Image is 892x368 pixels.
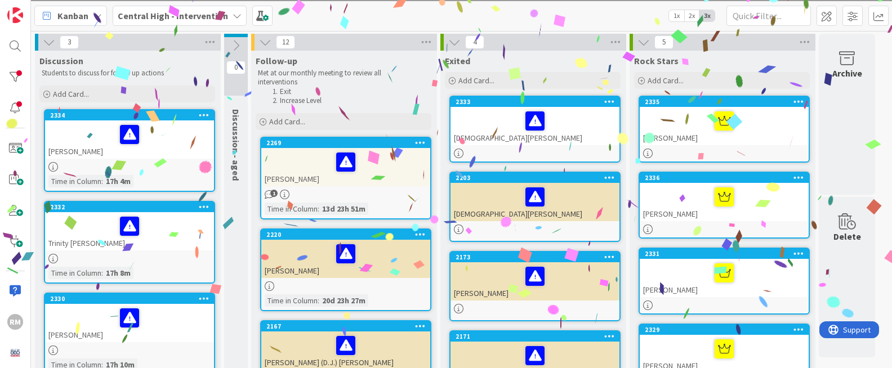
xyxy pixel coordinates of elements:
div: Sort New > Old [5,37,887,47]
div: 13d 23h 51m [319,203,368,215]
div: 2203 [456,174,619,182]
span: Add Card... [648,75,684,86]
div: Archive [832,66,862,80]
span: : [101,175,103,187]
div: Home [5,302,887,312]
div: [DEMOGRAPHIC_DATA][PERSON_NAME] [451,107,619,145]
li: Increase Level [269,96,398,105]
div: 2330[PERSON_NAME] [45,294,214,342]
div: 2336[PERSON_NAME] [640,173,809,221]
div: 2173 [456,253,619,261]
div: 2335 [645,98,809,106]
div: 2203 [451,173,619,183]
div: Download [5,128,887,138]
span: Support [24,2,51,15]
div: Time in Column [48,267,101,279]
div: 2331 [645,250,809,258]
div: 2333[DEMOGRAPHIC_DATA][PERSON_NAME] [451,97,619,145]
span: : [101,267,103,279]
div: 2332 [50,203,214,211]
div: 2203[DEMOGRAPHIC_DATA][PERSON_NAME] [451,173,619,221]
div: Journal [5,168,887,178]
div: [PERSON_NAME] [45,120,214,159]
div: Sign out [5,77,887,87]
div: Television/Radio [5,199,887,209]
div: MOVE [5,322,887,332]
div: Time in Column [265,294,318,307]
span: 4 [465,35,484,49]
div: Move to ... [5,291,887,302]
span: 0 [226,61,246,74]
img: Visit kanbanzone.com [7,7,23,23]
div: Home [5,5,235,15]
div: [PERSON_NAME] [261,240,430,278]
img: avatar [7,345,23,361]
span: : [318,203,319,215]
div: RM [7,314,23,330]
div: 2173 [451,252,619,262]
div: TODO: put dlg title [5,219,887,229]
div: CANCEL [5,312,887,322]
span: 5 [654,35,674,49]
div: [PERSON_NAME] [45,304,214,342]
div: Trinity [PERSON_NAME] [45,212,214,250]
span: 1 [270,190,278,197]
div: 2329 [640,325,809,335]
div: 2335 [640,97,809,107]
div: 2173[PERSON_NAME] [451,252,619,300]
div: 2333 [456,98,619,106]
div: Magazine [5,178,887,189]
div: 2330 [45,294,214,304]
div: [PERSON_NAME] [640,183,809,221]
div: ??? [5,251,887,261]
div: Search for Source [5,158,887,168]
span: : [318,294,319,307]
div: Time in Column [265,203,318,215]
div: Print [5,138,887,148]
p: Students to discuss for follow up actions [42,69,181,78]
div: 2336 [645,174,809,182]
div: Visual Art [5,209,887,219]
div: SAVE [5,342,887,352]
span: 3 [60,35,79,49]
div: 17h 4m [103,175,133,187]
div: 2331[PERSON_NAME] [640,249,809,297]
div: 2332 [45,202,214,212]
div: New source [5,332,887,342]
span: Add Card... [458,75,494,86]
div: [PERSON_NAME] [640,107,809,145]
span: 12 [276,35,295,49]
div: 2269 [266,139,430,147]
div: 2220 [261,230,430,240]
div: 2336 [640,173,809,183]
div: 2333 [451,97,619,107]
div: 2269 [261,138,430,148]
div: Add Outline Template [5,148,887,158]
div: [DEMOGRAPHIC_DATA][PERSON_NAME] [451,183,619,221]
div: Newspaper [5,189,887,199]
div: 2330 [50,295,214,303]
div: 2171 [451,331,619,342]
div: 2331 [640,249,809,259]
span: Exited [445,55,470,66]
div: Move To ... [5,47,887,57]
div: Options [5,67,887,77]
div: 2171 [456,333,619,340]
div: 2335[PERSON_NAME] [640,97,809,145]
span: Discussion - aged [230,109,242,181]
span: Discussion [39,55,83,66]
li: Exit [269,87,398,96]
div: 2220[PERSON_NAME] [261,230,430,278]
div: Rename [5,87,887,97]
div: [PERSON_NAME] [261,148,430,186]
div: 2334[PERSON_NAME] [45,110,214,159]
div: Delete [833,230,861,243]
div: SAVE AND GO HOME [5,271,887,281]
div: Time in Column [48,175,101,187]
div: 2329 [645,326,809,334]
div: 2332Trinity [PERSON_NAME] [45,202,214,250]
div: 2269[PERSON_NAME] [261,138,430,186]
div: 2220 [266,231,430,239]
div: 2167 [266,322,430,330]
div: Move To ... [5,97,887,107]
